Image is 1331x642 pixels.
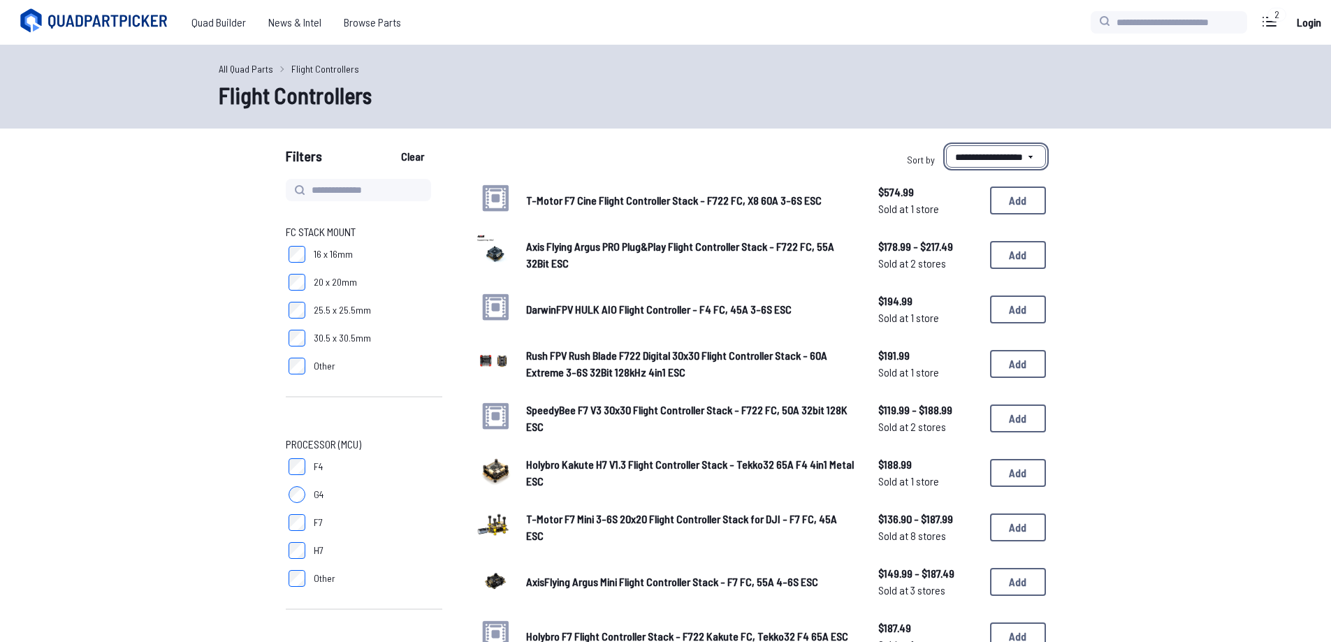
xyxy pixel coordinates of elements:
[526,458,854,488] span: Holybro Kakute H7 V1.3 Flight Controller Stack - Tekko32 65A F4 4in1 Metal ESC
[314,359,335,373] span: Other
[314,331,371,345] span: 30.5 x 30.5mm
[526,347,856,381] a: Rush FPV Rush Blade F722 Digital 30x30 Flight Controller Stack - 60A Extreme 3-6S 32Bit 128kHz 4i...
[526,302,792,316] span: DarwinFPV HULK AIO Flight Controller - F4 FC, 45A 3-6S ESC
[219,61,273,76] a: All Quad Parts
[878,200,979,217] span: Sold at 1 store
[526,301,856,318] a: DarwinFPV HULK AIO Flight Controller - F4 FC, 45A 3-6S ESC
[878,238,979,255] span: $178.99 - $217.49
[878,402,979,418] span: $119.99 - $188.99
[990,187,1046,214] button: Add
[289,246,305,263] input: 16 x 16mm
[476,451,515,495] a: image
[333,8,412,36] a: Browse Parts
[990,404,1046,432] button: Add
[990,568,1046,596] button: Add
[946,145,1046,168] select: Sort by
[878,511,979,527] span: $136.90 - $187.99
[526,349,827,379] span: Rush FPV Rush Blade F722 Digital 30x30 Flight Controller Stack - 60A Extreme 3-6S 32Bit 128kHz 4i...
[286,436,361,453] span: Processor (MCU)
[476,342,515,386] a: image
[878,309,979,326] span: Sold at 1 store
[878,255,979,272] span: Sold at 2 stores
[526,238,856,272] a: Axis Flying Argus PRO Plug&Play Flight Controller Stack - F722 FC, 55A 32Bit ESC
[314,516,323,530] span: F7
[878,456,979,473] span: $188.99
[476,560,515,599] img: image
[526,194,822,207] span: T-Motor F7 Cine Flight Controller Stack - F722 FC, X8 60A 3-6S ESC
[526,511,856,544] a: T-Motor F7 Mini 3-6S 20x20 Flight Controller Stack for DJI - F7 FC, 45A ESC
[878,565,979,582] span: $149.99 - $187.49
[878,293,979,309] span: $194.99
[878,582,979,599] span: Sold at 3 stores
[291,61,359,76] a: Flight Controllers
[878,620,979,636] span: $187.49
[476,506,515,545] img: image
[289,458,305,475] input: F4
[878,527,979,544] span: Sold at 8 stores
[526,402,856,435] a: SpeedyBee F7 V3 30x30 Flight Controller Stack - F722 FC, 50A 32bit 128K ESC
[289,330,305,346] input: 30.5 x 30.5mm
[180,8,257,36] a: Quad Builder
[878,347,979,364] span: $191.99
[526,575,818,588] span: AxisFlying Argus Mini Flight Controller Stack - F7 FC, 55A 4-6S ESC
[990,513,1046,541] button: Add
[314,543,323,557] span: H7
[1267,8,1286,22] div: 2
[286,224,356,240] span: FC Stack Mount
[526,403,848,433] span: SpeedyBee F7 V3 30x30 Flight Controller Stack - F722 FC, 50A 32bit 128K ESC
[476,506,515,549] a: image
[476,560,515,604] a: image
[257,8,333,36] a: News & Intel
[476,233,515,277] a: image
[314,247,353,261] span: 16 x 16mm
[289,542,305,559] input: H7
[314,488,323,502] span: G4
[289,514,305,531] input: F7
[990,241,1046,269] button: Add
[526,192,856,209] a: T-Motor F7 Cine Flight Controller Stack - F722 FC, X8 60A 3-6S ESC
[878,418,979,435] span: Sold at 2 stores
[476,451,515,490] img: image
[526,512,837,542] span: T-Motor F7 Mini 3-6S 20x20 Flight Controller Stack for DJI - F7 FC, 45A ESC
[289,358,305,374] input: Other
[286,145,322,173] span: Filters
[476,342,515,381] img: image
[314,571,335,585] span: Other
[526,240,834,270] span: Axis Flying Argus PRO Plug&Play Flight Controller Stack - F722 FC, 55A 32Bit ESC
[476,233,515,272] img: image
[314,460,323,474] span: F4
[990,296,1046,323] button: Add
[219,78,1113,112] h1: Flight Controllers
[526,456,856,490] a: Holybro Kakute H7 V1.3 Flight Controller Stack - Tekko32 65A F4 4in1 Metal ESC
[314,303,371,317] span: 25.5 x 25.5mm
[526,574,856,590] a: AxisFlying Argus Mini Flight Controller Stack - F7 FC, 55A 4-6S ESC
[878,364,979,381] span: Sold at 1 store
[1292,8,1325,36] a: Login
[289,486,305,503] input: G4
[878,184,979,200] span: $574.99
[314,275,357,289] span: 20 x 20mm
[878,473,979,490] span: Sold at 1 store
[389,145,436,168] button: Clear
[990,459,1046,487] button: Add
[289,302,305,319] input: 25.5 x 25.5mm
[907,154,935,166] span: Sort by
[990,350,1046,378] button: Add
[289,274,305,291] input: 20 x 20mm
[289,570,305,587] input: Other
